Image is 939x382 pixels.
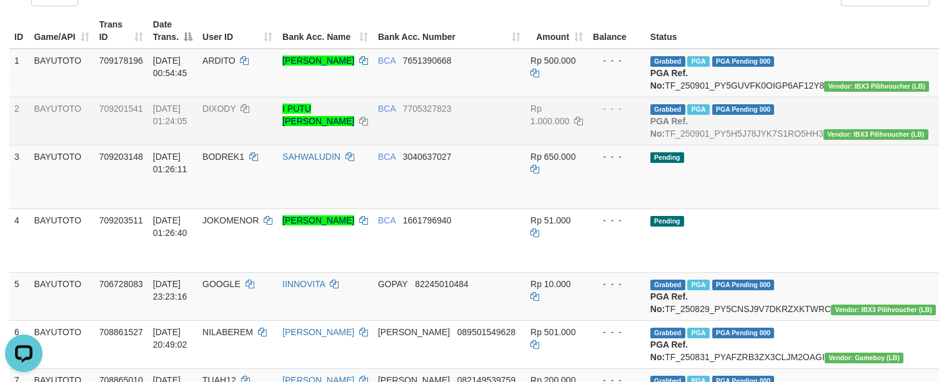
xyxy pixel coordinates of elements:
td: 2 [9,97,29,145]
span: Rp 1.000.000 [530,104,569,126]
span: 708861527 [99,327,143,337]
a: SAHWALUDIN [282,152,340,162]
th: Game/API: activate to sort column ascending [29,13,94,49]
b: PGA Ref. No: [650,340,688,362]
span: Vendor URL: https://dashboard.q2checkout.com/secure [831,305,936,315]
span: [DATE] 00:54:45 [153,56,187,78]
span: PGA Pending [712,56,775,67]
span: Rp 650.000 [530,152,575,162]
div: - - - [593,214,640,227]
td: 1 [9,49,29,97]
span: 709203148 [99,152,143,162]
span: Vendor URL: https://dashboard.q2checkout.com/secure [825,353,903,363]
a: [PERSON_NAME] [282,215,354,225]
span: Grabbed [650,328,685,338]
b: PGA Ref. No: [650,116,688,139]
span: Marked by aeojona [687,280,709,290]
span: PGA Pending [712,328,775,338]
span: BCA [378,104,395,114]
span: Copy 82245010484 to clipboard [415,279,469,289]
th: Date Trans.: activate to sort column descending [148,13,197,49]
td: 3 [9,145,29,208]
span: GOPAY [378,279,407,289]
span: Vendor URL: https://dashboard.q2checkout.com/secure [823,129,928,140]
th: Bank Acc. Number: activate to sort column ascending [373,13,525,49]
span: Rp 500.000 [530,56,575,66]
td: BAYUTOTO [29,320,94,368]
span: Rp 51.000 [530,215,571,225]
span: BCA [378,56,395,66]
span: 709203511 [99,215,143,225]
span: [DATE] 01:26:11 [153,152,187,174]
td: BAYUTOTO [29,49,94,97]
span: Grabbed [650,280,685,290]
a: IINNOVITA [282,279,325,289]
span: Marked by aeocindy [687,104,709,115]
span: DIXODY [202,104,236,114]
b: PGA Ref. No: [650,291,688,314]
span: 709201541 [99,104,143,114]
span: Pending [650,152,684,163]
td: BAYUTOTO [29,97,94,145]
div: - - - [593,150,640,163]
span: 709178196 [99,56,143,66]
span: Rp 10.000 [530,279,571,289]
span: [DATE] 23:23:16 [153,279,187,301]
a: I PUTU [PERSON_NAME] [282,104,354,126]
span: Copy 7651390668 to clipboard [403,56,452,66]
th: Balance [588,13,645,49]
td: BAYUTOTO [29,272,94,320]
td: 5 [9,272,29,320]
span: [DATE] 20:49:02 [153,327,187,350]
span: [PERSON_NAME] [378,327,450,337]
th: Trans ID: activate to sort column ascending [94,13,148,49]
span: 706728083 [99,279,143,289]
span: Copy 3040637027 to clipboard [403,152,452,162]
span: BODREK1 [202,152,244,162]
td: BAYUTOTO [29,145,94,208]
span: PGA Pending [712,280,775,290]
th: ID [9,13,29,49]
span: [DATE] 01:26:40 [153,215,187,238]
th: Amount: activate to sort column ascending [525,13,588,49]
span: Copy 1661796940 to clipboard [403,215,452,225]
button: Open LiveChat chat widget [5,5,42,42]
div: - - - [593,102,640,115]
div: - - - [593,326,640,338]
span: Copy 7705327823 to clipboard [403,104,452,114]
td: BAYUTOTO [29,208,94,272]
span: Rp 501.000 [530,327,575,337]
span: Copy 089501549628 to clipboard [457,327,515,337]
td: 6 [9,320,29,368]
b: PGA Ref. No: [650,68,688,91]
span: Marked by aeojona [687,328,709,338]
span: Marked by aeocindy [687,56,709,67]
span: JOKOMENOR [202,215,259,225]
div: - - - [593,278,640,290]
span: Grabbed [650,104,685,115]
a: [PERSON_NAME] [282,56,354,66]
span: Pending [650,216,684,227]
span: PGA Pending [712,104,775,115]
th: User ID: activate to sort column ascending [197,13,277,49]
span: Grabbed [650,56,685,67]
span: BCA [378,215,395,225]
th: Bank Acc. Name: activate to sort column ascending [277,13,373,49]
a: [PERSON_NAME] [282,327,354,337]
div: - - - [593,54,640,67]
span: BCA [378,152,395,162]
span: GOOGLE [202,279,241,289]
td: 4 [9,208,29,272]
span: ARDITO [202,56,236,66]
span: [DATE] 01:24:05 [153,104,187,126]
span: Vendor URL: https://dashboard.q2checkout.com/secure [824,81,929,92]
span: NILABEREM [202,327,253,337]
